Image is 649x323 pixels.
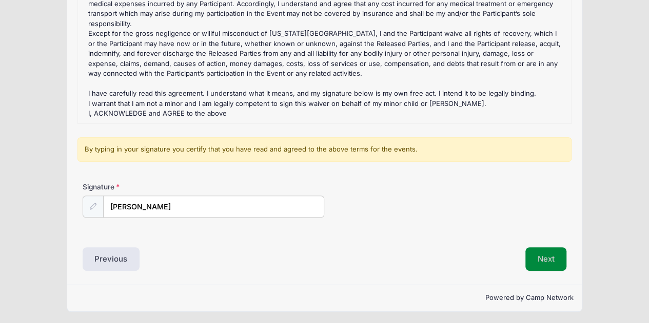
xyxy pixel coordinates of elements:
[83,182,204,192] label: Signature
[525,247,567,271] button: Next
[83,247,140,271] button: Previous
[77,137,572,162] div: By typing in your signature you certify that you have read and agreed to the above terms for the ...
[103,196,325,218] input: Enter first and last name
[76,293,574,303] p: Powered by Camp Network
